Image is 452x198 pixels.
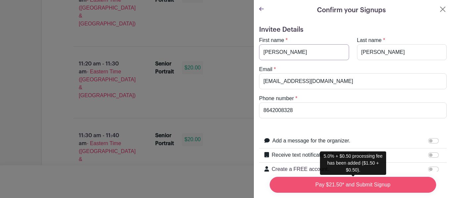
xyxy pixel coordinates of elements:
[259,95,294,102] label: Phone number
[259,65,272,73] label: Email
[272,165,427,173] p: Create a FREE account.
[272,137,350,145] label: Add a message for the organizer.
[357,36,382,44] label: Last name
[320,151,386,175] div: 5.0% + $0.50 processing fee has been added ($1.50 + $0.50).
[259,36,284,44] label: First name
[439,5,447,13] button: Close
[270,177,436,193] input: Pay $21.50* and Submit Signup
[317,5,386,15] h5: Confirm your Signups
[259,26,447,34] h5: Invitee Details
[272,151,368,159] label: Receive text notifications from this event.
